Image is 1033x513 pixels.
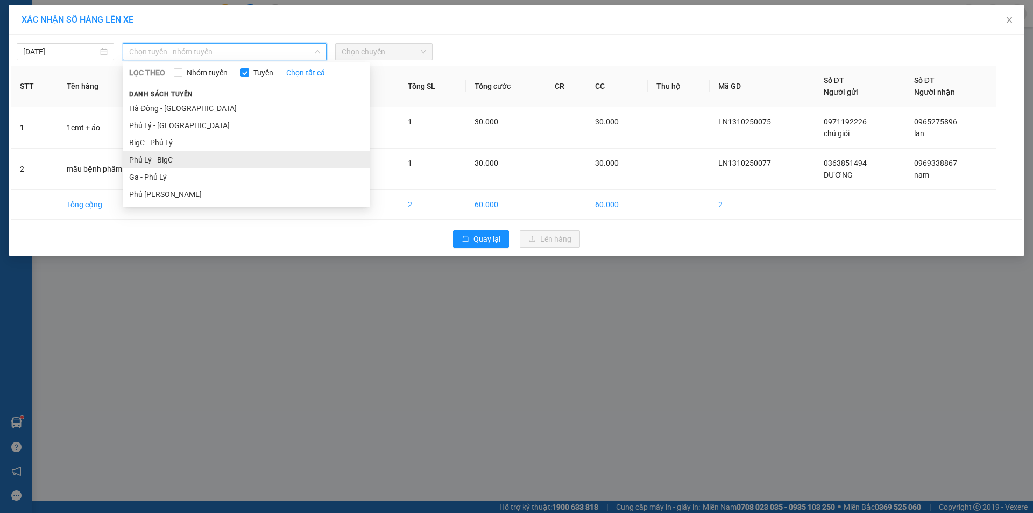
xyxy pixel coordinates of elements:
th: CC [586,66,648,107]
td: Tổng cộng [58,190,167,220]
th: STT [11,66,58,107]
li: BigC - Phủ Lý [123,134,370,151]
span: 0969338867 [914,159,957,167]
span: rollback [462,235,469,244]
li: Phủ Lý - [GEOGRAPHIC_DATA] [123,117,370,134]
li: Hà Đông - [GEOGRAPHIC_DATA] [123,100,370,117]
span: Số ĐT [914,76,935,85]
span: 30.000 [595,117,619,126]
span: chú giỏi [824,129,850,138]
span: 1 [408,159,412,167]
span: DƯƠNG [824,171,853,179]
li: Phủ Lý - BigC [123,151,370,168]
th: CR [546,66,586,107]
span: Chọn chuyến [342,44,426,60]
span: Quay lại [473,233,500,245]
td: 1cmt + áo [58,107,167,149]
button: Close [994,5,1024,36]
span: nam [914,171,929,179]
span: Số ĐT [824,76,844,85]
li: Ga - Phủ Lý [123,168,370,186]
td: 2 [399,190,466,220]
th: Mã GD [710,66,815,107]
a: Chọn tất cả [286,67,325,79]
input: 13/10/2025 [23,46,98,58]
th: Thu hộ [648,66,710,107]
span: Tuyến [249,67,278,79]
span: 0965275896 [914,117,957,126]
span: 0363851494 [824,159,867,167]
span: 0971192226 [824,117,867,126]
span: lan [914,129,924,138]
th: Tổng SL [399,66,466,107]
span: Danh sách tuyến [123,89,200,99]
span: Chọn tuyến - nhóm tuyến [129,44,320,60]
span: close [1005,16,1014,24]
th: Tên hàng [58,66,167,107]
td: 2 [710,190,815,220]
span: 30.000 [475,117,498,126]
td: 2 [11,149,58,190]
li: Phủ [PERSON_NAME] [123,186,370,203]
td: 1 [11,107,58,149]
span: 30.000 [475,159,498,167]
button: rollbackQuay lại [453,230,509,248]
span: LỌC THEO [129,67,165,79]
span: Người gửi [824,88,858,96]
span: Nhóm tuyến [182,67,232,79]
span: 30.000 [595,159,619,167]
span: 1 [408,117,412,126]
span: XÁC NHẬN SỐ HÀNG LÊN XE [22,15,133,25]
td: 60.000 [466,190,546,220]
th: Tổng cước [466,66,546,107]
td: 60.000 [586,190,648,220]
button: uploadLên hàng [520,230,580,248]
span: down [314,48,321,55]
span: Người nhận [914,88,955,96]
span: LN1310250077 [718,159,771,167]
td: mẫu bệnh phẩm [58,149,167,190]
span: LN1310250075 [718,117,771,126]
